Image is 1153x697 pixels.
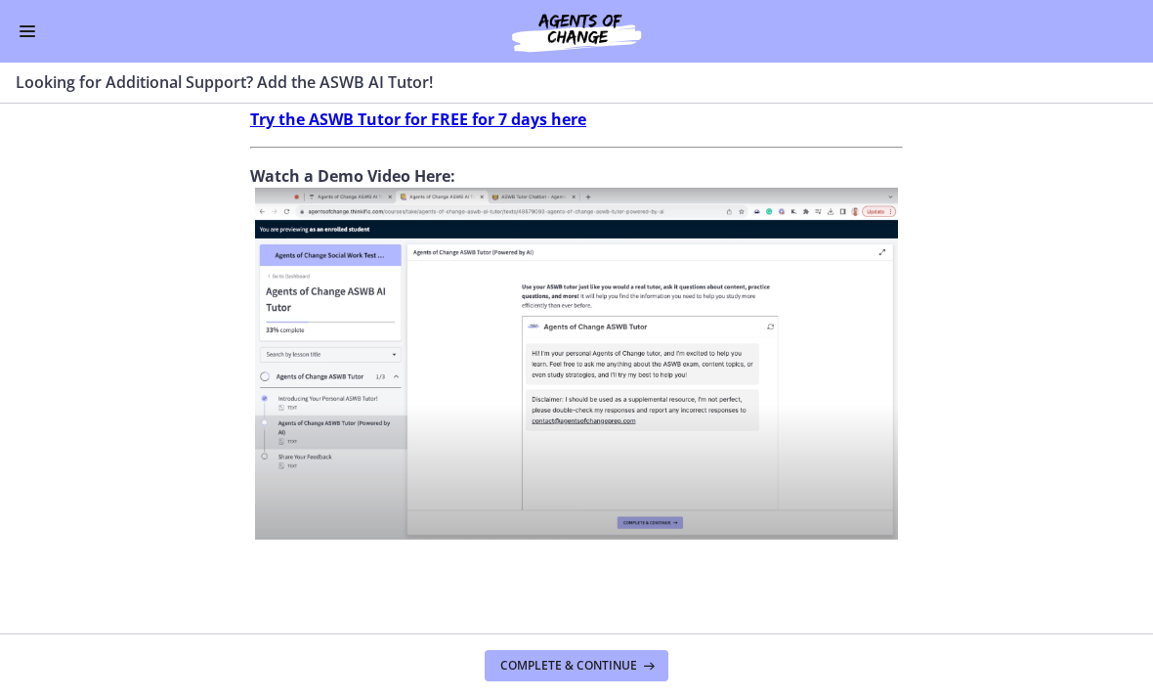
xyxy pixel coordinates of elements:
[500,658,637,674] span: Complete & continue
[485,650,668,681] button: Complete & continue
[16,20,39,43] button: Enable menu
[250,109,586,130] a: Try the ASWB Tutor for FREE for 7 days here
[459,8,694,55] img: Agents of Change
[255,188,898,540] img: Screen_Shot_2023-10-30_at_6.23.49_PM.png
[250,165,455,187] strong: Watch a Demo Video Here:
[16,70,1114,94] h3: Looking for Additional Support? Add the ASWB AI Tutor!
